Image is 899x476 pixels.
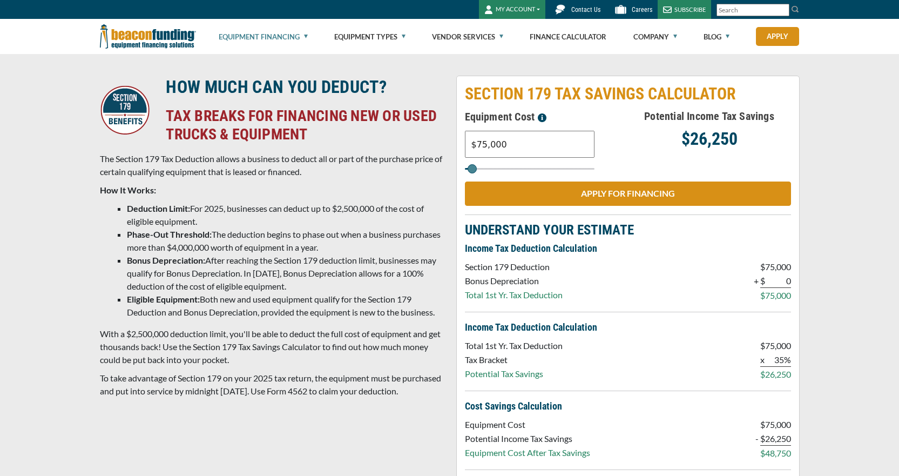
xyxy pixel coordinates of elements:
[760,289,765,302] p: $
[465,182,791,206] a: APPLY FOR FINANCING
[465,84,791,104] p: SECTION 179 TAX SAVINGS CALCULATOR
[100,185,156,195] strong: How It Works:
[765,368,791,381] p: 26,250
[791,5,800,14] img: Search
[465,289,563,301] p: Total 1st Yr. Tax Deduction
[127,294,200,304] strong: Eligible Equipment:
[465,446,590,459] p: Equipment Cost After Tax Savings
[219,19,308,54] a: Equipment Financing
[100,372,443,398] p: To take advantage of Section 179 on your 2025 tax return, the equipment must be purchased and put...
[628,108,791,124] h5: Potential Income Tax Savings
[571,6,600,14] span: Contact Us
[765,432,791,446] p: 26,250
[166,76,442,98] h3: HOW MUCH CAN YOU DEDUCT?
[760,260,765,273] p: $
[127,228,443,254] li: The deduction begins to phase out when a business purchases more than $4,000,000 worth of equipme...
[465,367,563,380] p: Potential Tax Savings
[127,203,190,213] strong: Deduction Limit:
[765,339,791,352] p: 75,000
[465,242,791,255] p: Income Tax Deduction Calculation
[633,19,677,54] a: Company
[465,353,563,366] p: Tax Bracket
[760,339,765,352] p: $
[465,400,791,413] p: Cost Savings Calculation
[100,19,196,54] img: Beacon Funding Corporation logo
[465,321,791,334] p: Income Tax Deduction Calculation
[628,132,791,145] p: $26,250
[465,339,563,352] p: Total 1st Yr. Tax Deduction
[717,4,789,16] input: Search
[127,202,443,228] li: For 2025, businesses can deduct up to $2,500,000 of the cost of eligible equipment.
[765,289,791,302] p: 75,000
[465,418,590,431] p: Equipment Cost
[760,432,765,446] p: $
[778,6,787,15] a: Clear search text
[334,19,405,54] a: Equipment Types
[755,432,759,445] p: -
[760,447,765,460] p: $
[765,353,791,367] p: 35%
[760,418,765,431] p: $
[760,274,765,288] p: $
[765,447,791,460] p: 48,750
[756,27,799,46] a: Apply
[465,432,590,445] p: Potential Income Tax Savings
[127,255,205,265] strong: Bonus Depreciation:
[530,19,606,54] a: Finance Calculator
[765,418,791,431] p: 75,000
[100,152,443,178] p: The Section 179 Tax Deduction allows a business to deduct all or part of the purchase price of ce...
[632,6,652,14] span: Careers
[127,254,443,293] li: After reaching the Section 179 deduction limit, businesses may qualify for Bonus Depreciation. In...
[704,19,729,54] a: Blog
[432,19,503,54] a: Vendor Services
[127,229,212,239] strong: Phase-Out Threshold:
[465,224,791,237] p: UNDERSTAND YOUR ESTIMATE
[760,353,765,367] p: x
[166,107,442,144] h4: TAX BREAKS FOR FINANCING NEW OR USED TRUCKS & EQUIPMENT
[765,274,791,288] p: 0
[465,260,563,273] p: Section 179 Deduction
[754,274,759,287] p: +
[127,293,443,319] li: Both new and used equipment qualify for the Section 179 Deduction and Bonus Depreciation, provide...
[465,108,628,125] h5: Equipment Cost
[100,327,443,366] p: With a $2,500,000 deduction limit, you'll be able to deduct the full cost of equipment and get th...
[760,368,765,381] p: $
[765,260,791,273] p: 75,000
[538,113,546,122] img: section-179-tooltip
[465,274,563,287] p: Bonus Depreciation
[535,108,550,125] button: Please enter a value between $3,000 and $3,000,000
